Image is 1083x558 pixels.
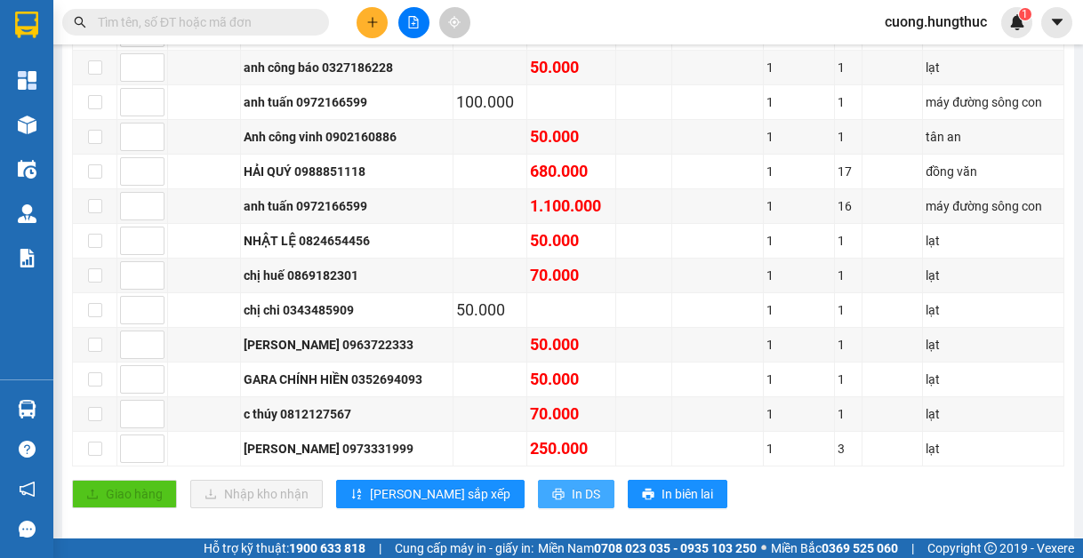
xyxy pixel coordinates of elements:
[379,538,381,558] span: |
[370,484,510,504] span: [PERSON_NAME] sắp xếp
[594,541,757,555] strong: 0708 023 035 - 0935 103 250
[926,266,1061,285] div: lạt
[838,196,859,216] div: 16
[926,162,1061,181] div: đồng văn
[838,231,859,251] div: 1
[662,484,713,504] span: In biên lai
[838,439,859,458] div: 3
[838,58,859,77] div: 1
[18,71,36,90] img: dashboard-icon
[289,541,365,555] strong: 1900 633 818
[244,439,450,458] div: [PERSON_NAME] 0973331999
[766,335,832,355] div: 1
[926,127,1061,147] div: tân an
[1049,14,1065,30] span: caret-down
[530,332,613,357] div: 50.000
[766,127,832,147] div: 1
[18,116,36,134] img: warehouse-icon
[98,12,308,32] input: Tìm tên, số ĐT hoặc mã đơn
[395,538,533,558] span: Cung cấp máy in - giấy in:
[366,16,379,28] span: plus
[244,162,450,181] div: HẢI QUÝ 0988851118
[244,231,450,251] div: NHẬT LỆ 0824654456
[1009,14,1025,30] img: icon-new-feature
[766,58,832,77] div: 1
[244,335,450,355] div: [PERSON_NAME] 0963722333
[530,124,613,149] div: 50.000
[15,12,38,38] img: logo-vxr
[1022,8,1028,20] span: 1
[911,538,914,558] span: |
[350,488,363,502] span: sort-ascending
[926,231,1061,251] div: lạt
[244,404,450,424] div: c thúy 0812127567
[244,127,450,147] div: Anh công vinh 0902160886
[530,436,613,461] div: 250.000
[439,7,470,38] button: aim
[530,159,613,184] div: 680.000
[838,300,859,320] div: 1
[538,538,757,558] span: Miền Nam
[766,231,832,251] div: 1
[766,404,832,424] div: 1
[642,488,654,502] span: printer
[530,367,613,392] div: 50.000
[10,46,43,135] img: logo.jpg
[766,196,832,216] div: 1
[838,127,859,147] div: 1
[1041,7,1072,38] button: caret-down
[838,335,859,355] div: 1
[926,58,1061,77] div: lạt
[838,370,859,389] div: 1
[926,196,1061,216] div: máy đường sông con
[822,541,898,555] strong: 0369 525 060
[244,300,450,320] div: chị chi 0343485909
[628,480,727,508] button: printerIn biên lai
[456,298,524,323] div: 50.000
[838,92,859,112] div: 1
[244,58,450,77] div: anh công báo 0327186228
[984,542,997,554] span: copyright
[19,441,36,458] span: question-circle
[18,160,36,179] img: warehouse-icon
[1019,8,1031,20] sup: 1
[530,263,613,288] div: 70.000
[538,480,614,508] button: printerIn DS
[530,402,613,426] div: 70.000
[456,90,524,115] div: 100.000
[336,480,525,508] button: sort-ascending[PERSON_NAME] sắp xếp
[766,266,832,285] div: 1
[244,370,450,389] div: GARA CHÍNH HIỀN 0352694093
[926,404,1061,424] div: lạt
[18,249,36,267] img: solution-icon
[190,480,323,508] button: downloadNhập kho nhận
[766,300,832,320] div: 1
[398,7,429,38] button: file-add
[530,194,613,219] div: 1.100.000
[761,545,766,552] span: ⚪️
[926,92,1061,112] div: máy đường sông con
[766,92,832,112] div: 1
[244,266,450,285] div: chị huế 0869182301
[18,204,36,223] img: warehouse-icon
[530,55,613,80] div: 50.000
[18,400,36,418] img: warehouse-icon
[766,162,832,181] div: 1
[530,228,613,253] div: 50.000
[926,370,1061,389] div: lạt
[926,335,1061,355] div: lạt
[244,92,450,112] div: anh tuấn 0972166599
[838,266,859,285] div: 1
[204,538,365,558] span: Hỗ trợ kỹ thuật:
[19,521,36,538] span: message
[448,16,461,28] span: aim
[766,370,832,389] div: 1
[572,484,600,504] span: In DS
[357,7,388,38] button: plus
[771,538,898,558] span: Miền Bắc
[552,488,565,502] span: printer
[407,16,420,28] span: file-add
[766,439,832,458] div: 1
[74,16,86,28] span: search
[244,196,450,216] div: anh tuấn 0972166599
